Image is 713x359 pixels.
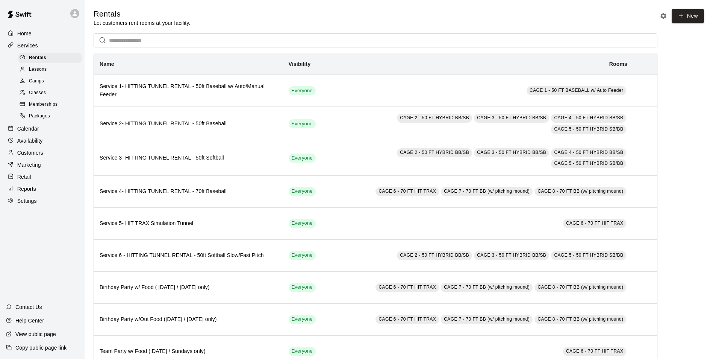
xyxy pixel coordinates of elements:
span: CAGE 4 - 50 FT HYBRID BB/SB [554,150,623,155]
a: Availability [6,135,79,146]
h6: Birthday Party w/ Food ( [DATE] / [DATE] only) [100,283,277,292]
span: Lessons [29,66,47,73]
p: Settings [17,197,37,205]
a: Calendar [6,123,79,134]
span: CAGE 1 - 50 FT BASEBALL w/ Auto Feeder [530,88,623,93]
span: Everyone [289,316,316,323]
span: Everyone [289,120,316,128]
a: Camps [18,76,85,87]
span: CAGE 7 - 70 FT BB (w/ pitching mound) [444,284,530,290]
h6: Service 5- HIT TRAX Simulation Tunnel [100,219,277,228]
p: Customers [17,149,43,157]
a: Classes [18,87,85,99]
span: CAGE 8 - 70 FT BB (w/ pitching mound) [537,284,623,290]
span: Everyone [289,220,316,227]
span: CAGE 2 - 50 FT HYBRID BB/SB [400,150,469,155]
h6: Service 1- HITTING TUNNEL RENTAL - 50ft Baseball w/ Auto/Manual Feeder [100,82,277,99]
h6: Service 6 - HITTING TUNNEL RENTAL - 50ft Softball Slow/Fast Pitch [100,251,277,260]
p: Marketing [17,161,41,169]
span: CAGE 5 - 50 FT HYBRID SB/BB [554,253,623,258]
span: Camps [29,78,44,85]
div: This service is visible to all of your customers [289,283,316,292]
span: Everyone [289,155,316,162]
span: CAGE 8 - 70 FT BB (w/ pitching mound) [537,189,623,194]
p: Let customers rent rooms at your facility. [94,19,190,27]
p: Home [17,30,32,37]
p: Retail [17,173,31,181]
div: Classes [18,88,82,98]
div: This service is visible to all of your customers [289,154,316,163]
span: CAGE 7 - 70 FT BB (w/ pitching mound) [444,316,530,322]
span: CAGE 6 - 70 FT HIT TRAX [378,316,436,322]
span: CAGE 3 - 50 FT HYBRID BB/SB [477,253,546,258]
a: Memberships [18,99,85,111]
span: CAGE 8 - 70 FT BB (w/ pitching mound) [537,316,623,322]
h6: Service 2- HITTING TUNNEL RENTAL - 50ft Baseball [100,120,277,128]
div: Lessons [18,64,82,75]
div: Packages [18,111,82,122]
span: CAGE 6 - 70 FT HIT TRAX [566,221,624,226]
a: Retail [6,171,79,183]
a: Lessons [18,64,85,75]
span: Everyone [289,348,316,355]
h6: Team Party w/ Food ([DATE] / Sundays only) [100,347,277,356]
div: This service is visible to all of your customers [289,315,316,324]
button: Rental settings [658,10,669,21]
a: Reports [6,183,79,195]
span: CAGE 4 - 50 FT HYBRID BB/SB [554,115,623,120]
a: Marketing [6,159,79,170]
span: CAGE 6 - 70 FT HIT TRAX [378,284,436,290]
div: This service is visible to all of your customers [289,119,316,128]
p: Contact Us [15,303,42,311]
b: Name [100,61,114,67]
a: Packages [18,111,85,122]
a: New [672,9,704,23]
span: CAGE 6 - 70 FT HIT TRAX [378,189,436,194]
h5: Rentals [94,9,190,19]
span: Everyone [289,284,316,291]
span: Rentals [29,54,46,62]
span: Packages [29,113,50,120]
h6: Birthday Party w/Out Food ([DATE] / [DATE] only) [100,315,277,324]
p: Help Center [15,317,44,324]
h6: Service 3- HITTING TUNNEL RENTAL - 50ft Softball [100,154,277,162]
span: Everyone [289,87,316,94]
a: Customers [6,147,79,158]
div: This service is visible to all of your customers [289,187,316,196]
div: Rentals [18,53,82,63]
div: Memberships [18,99,82,110]
b: Rooms [609,61,627,67]
div: This service is visible to all of your customers [289,251,316,260]
span: Classes [29,89,46,97]
span: CAGE 5 - 50 FT HYBRID SB/BB [554,161,623,166]
span: CAGE 2 - 50 FT HYBRID BB/SB [400,253,469,258]
div: This service is visible to all of your customers [289,219,316,228]
p: Copy public page link [15,344,67,351]
p: Calendar [17,125,39,132]
span: CAGE 7 - 70 FT BB (w/ pitching mound) [444,189,530,194]
p: View public page [15,330,56,338]
span: Everyone [289,252,316,259]
div: This service is visible to all of your customers [289,86,316,95]
span: CAGE 3 - 50 FT HYBRID BB/SB [477,150,546,155]
span: Memberships [29,101,58,108]
a: Services [6,40,79,51]
a: Settings [6,195,79,207]
span: CAGE 3 - 50 FT HYBRID BB/SB [477,115,546,120]
span: CAGE 5 - 50 FT HYBRID SB/BB [554,126,623,132]
div: This service is visible to all of your customers [289,347,316,356]
p: Availability [17,137,43,145]
h6: Service 4- HITTING TUNNEL RENTAL - 70ft Baseball [100,187,277,196]
span: CAGE 2 - 50 FT HYBRID BB/SB [400,115,469,120]
b: Visibility [289,61,311,67]
a: Home [6,28,79,39]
